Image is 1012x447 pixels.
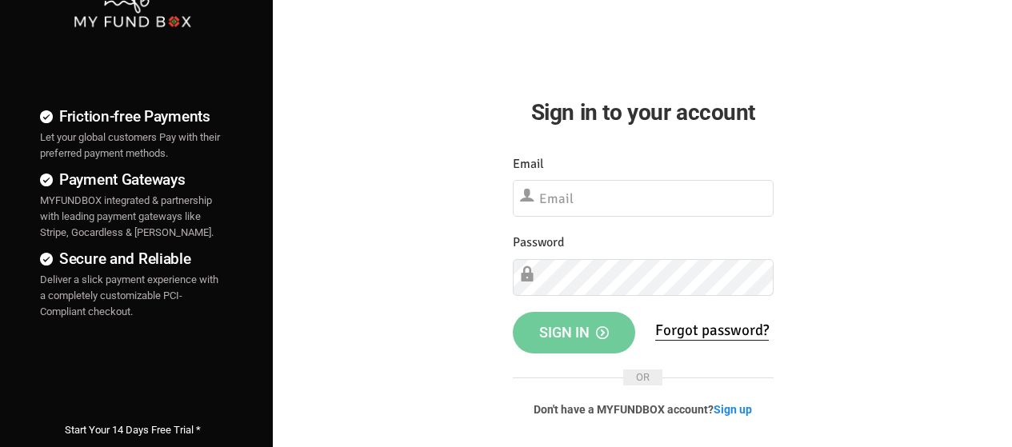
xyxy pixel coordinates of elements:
a: Forgot password? [655,321,769,341]
h4: Payment Gateways [40,168,225,191]
h4: Secure and Reliable [40,247,225,270]
span: Sign in [539,324,609,341]
span: MYFUNDBOX integrated & partnership with leading payment gateways like Stripe, Gocardless & [PERSO... [40,194,214,238]
label: Password [513,233,564,253]
span: OR [623,369,662,385]
p: Don't have a MYFUNDBOX account? [513,401,774,417]
a: Sign up [714,403,752,416]
h2: Sign in to your account [513,95,774,130]
h4: Friction-free Payments [40,105,225,128]
span: Let your global customers Pay with their preferred payment methods. [40,131,220,159]
span: Deliver a slick payment experience with a completely customizable PCI-Compliant checkout. [40,273,218,317]
label: Email [513,154,544,174]
input: Email [513,180,774,217]
button: Sign in [513,312,635,353]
